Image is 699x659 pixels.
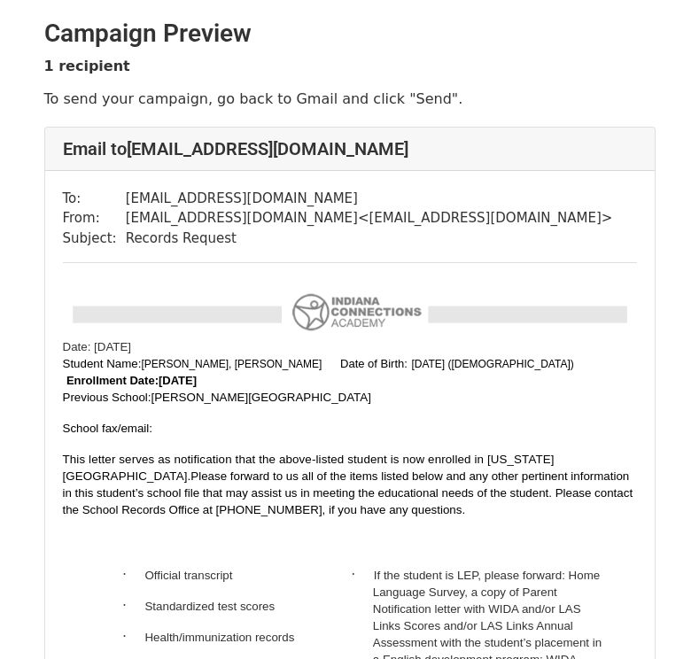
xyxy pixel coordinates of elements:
font: [DATE] [159,374,197,387]
span: Health/immunization records [144,631,294,644]
h4: Email to [EMAIL_ADDRESS][DOMAIN_NAME] [63,138,637,159]
strong: 1 recipient [44,58,130,74]
span: [PERSON_NAME], [PERSON_NAME] [141,358,322,370]
td: From: [63,208,126,229]
span: Official transcript [144,569,232,582]
span: Standardized test scores [144,600,275,613]
td: To: [63,189,126,209]
p: To send your campaign, go back to Gmail and click "Send". [44,89,656,108]
span: Date: [DATE] [63,340,132,353]
span: · [352,567,374,582]
span: · [122,629,144,644]
td: Subject: [63,229,126,249]
font: : [334,357,408,370]
h2: Campaign Preview [44,19,656,49]
span: Previous School: [63,391,371,404]
td: [EMAIL_ADDRESS][DOMAIN_NAME] < [EMAIL_ADDRESS][DOMAIN_NAME] > [126,208,613,229]
font: Enrollment Date: [66,374,159,387]
span: Student Name: [63,357,142,370]
font: [PERSON_NAME][GEOGRAPHIC_DATA] [151,391,371,404]
span: Please forward to us all of the items listed below and any other pertinent information in this st... [63,469,633,516]
td: Records Request [126,229,613,249]
span: School fax/email: [63,422,153,435]
font: Date of Birth [340,357,404,370]
span: [DATE] ([DEMOGRAPHIC_DATA]) [411,358,573,370]
span: · [122,598,144,613]
span: This letter serves as notification that the above-listed student is now enrolled in [US_STATE][GE... [63,453,555,483]
span: · [122,567,144,582]
td: [EMAIL_ADDRESS][DOMAIN_NAME] [126,189,613,209]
